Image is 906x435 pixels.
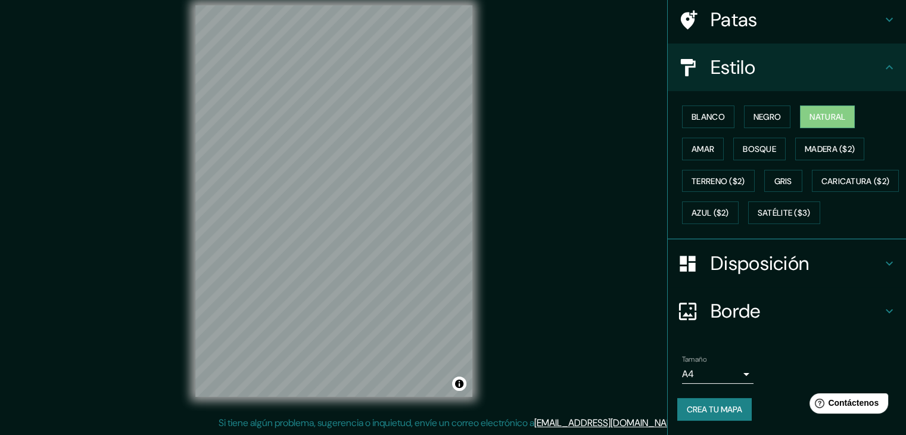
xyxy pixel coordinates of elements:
button: Natural [800,105,855,128]
button: Madera ($2) [795,138,864,160]
font: Estilo [711,55,755,80]
button: Blanco [682,105,734,128]
button: Satélite ($3) [748,201,820,224]
font: Bosque [743,144,776,154]
button: Bosque [733,138,786,160]
font: Tamaño [682,355,706,364]
button: Azul ($2) [682,201,739,224]
font: Borde [711,299,761,324]
button: Activar o desactivar atribución [452,377,466,391]
button: Negro [744,105,791,128]
canvas: Mapa [195,5,472,397]
font: Satélite ($3) [758,208,811,219]
button: Amar [682,138,724,160]
font: Negro [754,111,782,122]
div: A4 [682,365,754,384]
iframe: Lanzador de widgets de ayuda [800,389,893,422]
font: Azul ($2) [692,208,729,219]
font: Gris [774,176,792,187]
font: Blanco [692,111,725,122]
a: [EMAIL_ADDRESS][DOMAIN_NAME] [534,417,681,429]
font: Terreno ($2) [692,176,745,187]
button: Terreno ($2) [682,170,755,192]
div: Estilo [668,44,906,91]
font: Caricatura ($2) [821,176,890,187]
font: Disposición [711,251,809,276]
div: Borde [668,287,906,335]
font: Amar [692,144,714,154]
button: Caricatura ($2) [812,170,899,192]
button: Crea tu mapa [677,398,752,421]
button: Gris [764,170,802,192]
div: Disposición [668,240,906,287]
font: Natural [810,111,845,122]
font: Si tiene algún problema, sugerencia o inquietud, envíe un correo electrónico a [219,417,534,429]
font: Patas [711,7,758,32]
font: Crea tu mapa [687,404,742,415]
font: Madera ($2) [805,144,855,154]
font: A4 [682,368,694,380]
